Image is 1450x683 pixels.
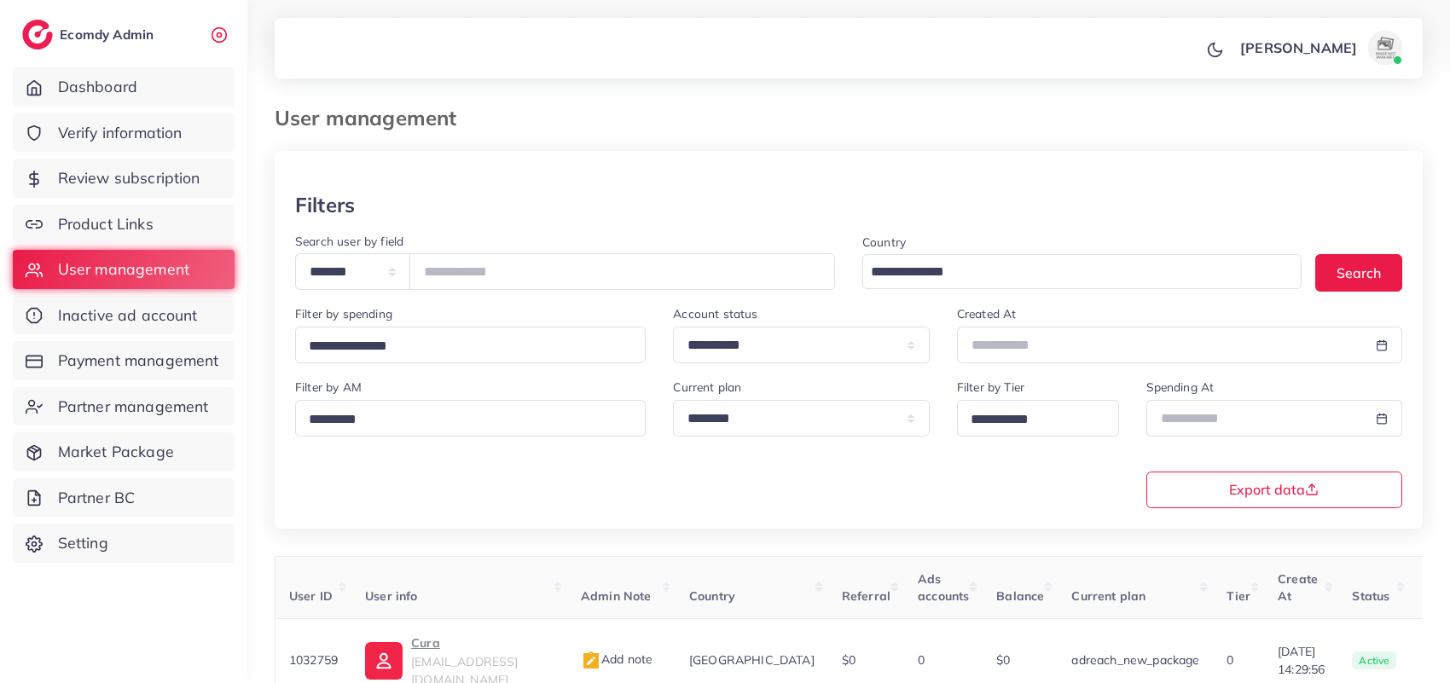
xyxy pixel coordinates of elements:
[581,651,601,671] img: admin_note.cdd0b510.svg
[58,258,189,281] span: User management
[1278,643,1325,678] span: [DATE] 14:29:56
[1315,254,1402,291] button: Search
[862,254,1302,289] div: Search for option
[295,305,392,322] label: Filter by spending
[13,524,235,563] a: Setting
[13,67,235,107] a: Dashboard
[295,193,355,217] h3: Filters
[58,350,219,372] span: Payment management
[1352,588,1389,604] span: Status
[13,113,235,153] a: Verify information
[22,20,158,49] a: logoEcomdy Admin
[13,341,235,380] a: Payment management
[58,76,137,98] span: Dashboard
[58,304,198,327] span: Inactive ad account
[957,379,1024,396] label: Filter by Tier
[1146,472,1403,508] button: Export data
[1240,38,1357,58] p: [PERSON_NAME]
[581,588,652,604] span: Admin Note
[303,407,623,433] input: Search for option
[13,205,235,244] a: Product Links
[289,588,333,604] span: User ID
[1352,651,1396,670] span: active
[1231,31,1409,65] a: [PERSON_NAME]avatar
[289,652,338,668] span: 1032759
[1071,652,1199,668] span: adreach_new_package
[295,327,646,363] div: Search for option
[22,20,53,49] img: logo
[689,588,735,604] span: Country
[1227,652,1233,668] span: 0
[58,532,108,554] span: Setting
[295,379,362,396] label: Filter by AM
[58,441,174,463] span: Market Package
[1278,571,1318,604] span: Create At
[996,588,1044,604] span: Balance
[581,651,652,667] span: Add note
[13,159,235,198] a: Review subscription
[13,478,235,518] a: Partner BC
[842,588,890,604] span: Referral
[1229,483,1319,496] span: Export data
[996,652,1010,668] span: $0
[58,396,209,418] span: Partner management
[13,432,235,472] a: Market Package
[295,400,646,437] div: Search for option
[842,652,855,668] span: $0
[957,400,1119,437] div: Search for option
[13,387,235,426] a: Partner management
[58,213,154,235] span: Product Links
[275,106,470,130] h3: User management
[365,588,417,604] span: User info
[673,379,741,396] label: Current plan
[965,407,1097,433] input: Search for option
[689,652,815,668] span: [GEOGRAPHIC_DATA]
[411,633,554,653] p: Cura
[957,305,1017,322] label: Created At
[1368,31,1402,65] img: avatar
[13,250,235,289] a: User management
[673,305,757,322] label: Account status
[295,233,403,250] label: Search user by field
[1071,588,1145,604] span: Current plan
[918,652,925,668] span: 0
[303,333,623,360] input: Search for option
[58,487,136,509] span: Partner BC
[865,259,1279,286] input: Search for option
[13,296,235,335] a: Inactive ad account
[365,642,403,680] img: ic-user-info.36bf1079.svg
[58,167,200,189] span: Review subscription
[918,571,969,604] span: Ads accounts
[1146,379,1215,396] label: Spending At
[862,234,906,251] label: Country
[58,122,183,144] span: Verify information
[1227,588,1250,604] span: Tier
[60,26,158,43] h2: Ecomdy Admin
